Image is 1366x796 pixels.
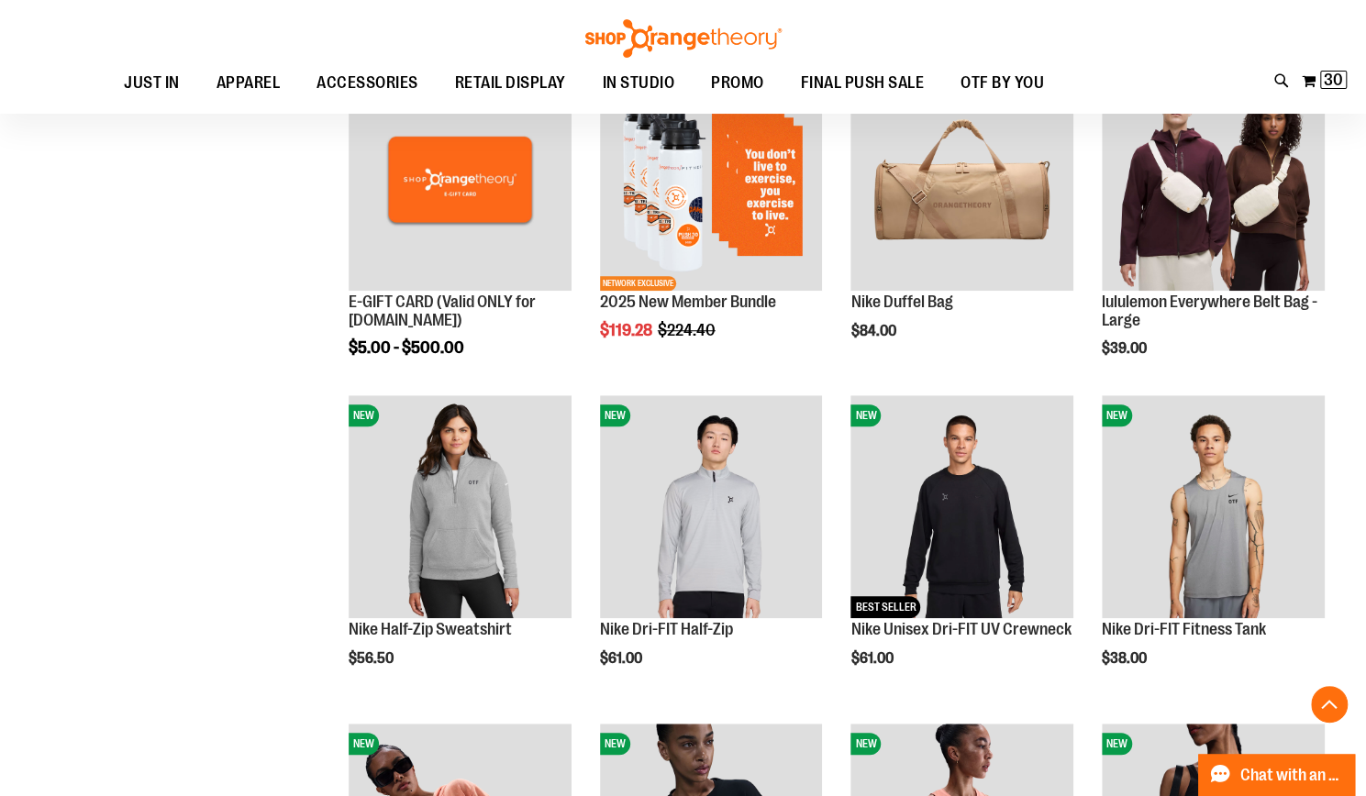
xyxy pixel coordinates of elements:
[600,650,645,667] span: $61.00
[583,19,784,58] img: Shop Orangetheory
[1102,395,1325,621] a: Nike Dri-FIT Fitness TankNEW
[1102,68,1325,293] a: lululemon Everywhere Belt Bag - LargeNEW
[1102,404,1132,426] span: NEW
[850,404,881,426] span: NEW
[942,62,1062,105] a: OTF BY YOU
[584,62,694,105] a: IN STUDIO
[850,323,898,339] span: $84.00
[437,62,584,105] a: RETAIL DISPLAY
[349,620,512,638] a: Nike Half-Zip Sweatshirt
[349,404,379,426] span: NEW
[693,62,783,105] a: PROMO
[600,395,823,621] a: Nike Dri-FIT Half-ZipNEW
[1102,340,1149,357] span: $39.00
[600,395,823,618] img: Nike Dri-FIT Half-Zip
[317,62,418,104] span: ACCESSORIES
[1324,71,1343,89] span: 30
[603,62,675,104] span: IN STUDIO
[455,62,566,104] span: RETAIL DISPLAY
[339,59,581,404] div: product
[339,386,581,713] div: product
[850,68,1073,291] img: Nike Duffel Bag
[801,62,925,104] span: FINAL PUSH SALE
[591,59,832,386] div: product
[850,650,895,667] span: $61.00
[711,62,764,104] span: PROMO
[106,62,198,104] a: JUST IN
[349,68,572,293] a: E-GIFT CARD (Valid ONLY for ShopOrangetheory.com)NEW
[850,395,1073,621] a: Nike Unisex Dri-FIT UV CrewneckNEWBEST SELLER
[1102,395,1325,618] img: Nike Dri-FIT Fitness Tank
[349,395,572,621] a: Nike Half-Zip SweatshirtNEW
[600,620,733,638] a: Nike Dri-FIT Half-Zip
[591,386,832,713] div: product
[349,338,464,357] span: $5.00 - $500.00
[198,62,299,105] a: APPAREL
[1102,733,1132,755] span: NEW
[1198,754,1356,796] button: Chat with an Expert
[600,404,630,426] span: NEW
[349,68,572,291] img: E-GIFT CARD (Valid ONLY for ShopOrangetheory.com)
[1240,767,1344,784] span: Chat with an Expert
[1093,59,1334,404] div: product
[850,620,1071,638] a: Nike Unisex Dri-FIT UV Crewneck
[783,62,943,105] a: FINAL PUSH SALE
[298,62,437,105] a: ACCESSORIES
[850,596,920,618] span: BEST SELLER
[961,62,1044,104] span: OTF BY YOU
[217,62,281,104] span: APPAREL
[1102,650,1149,667] span: $38.00
[841,59,1083,386] div: product
[349,395,572,618] img: Nike Half-Zip Sweatshirt
[600,276,676,291] span: NETWORK EXCLUSIVE
[124,62,180,104] span: JUST IN
[850,68,1073,293] a: Nike Duffel BagNEW
[600,733,630,755] span: NEW
[1093,386,1334,713] div: product
[841,386,1083,713] div: product
[658,321,718,339] span: $224.40
[600,321,655,339] span: $119.28
[1311,686,1348,723] button: Back To Top
[349,650,396,667] span: $56.50
[1102,68,1325,291] img: lululemon Everywhere Belt Bag - Large
[600,68,823,291] img: 2025 New Member Bundle
[349,293,536,329] a: E-GIFT CARD (Valid ONLY for [DOMAIN_NAME])
[600,293,776,311] a: 2025 New Member Bundle
[1102,293,1317,329] a: lululemon Everywhere Belt Bag - Large
[850,733,881,755] span: NEW
[600,68,823,293] a: 2025 New Member BundleNEWNETWORK EXCLUSIVE
[850,395,1073,618] img: Nike Unisex Dri-FIT UV Crewneck
[1102,620,1266,638] a: Nike Dri-FIT Fitness Tank
[850,293,952,311] a: Nike Duffel Bag
[349,733,379,755] span: NEW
